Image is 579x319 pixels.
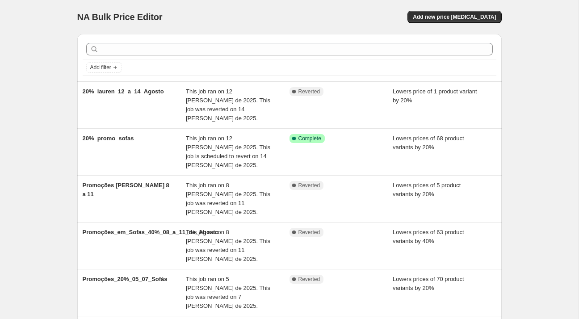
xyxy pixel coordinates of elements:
span: Add new price [MEDICAL_DATA] [413,13,496,21]
span: Lowers prices of 5 product variants by 20% [393,182,461,197]
span: Lowers price of 1 product variant by 20% [393,88,477,104]
span: 20%_lauren_12_a_14_Agosto [83,88,164,95]
span: Reverted [298,182,320,189]
span: Promoções_em_Sofas_40%_08_a_11_de_Agosto [83,229,219,235]
span: NA Bulk Price Editor [77,12,163,22]
span: Reverted [298,88,320,95]
span: This job ran on 8 [PERSON_NAME] de 2025. This job was reverted on 11 [PERSON_NAME] de 2025. [186,182,270,215]
span: Lowers prices of 70 product variants by 20% [393,276,464,291]
span: Reverted [298,229,320,236]
span: Promoções [PERSON_NAME] 8 a 11 [83,182,169,197]
span: Lowers prices of 68 product variants by 20% [393,135,464,151]
span: 20%_promo_sofas [83,135,134,142]
span: Complete [298,135,321,142]
span: This job ran on 12 [PERSON_NAME] de 2025. This job is scheduled to revert on 14 [PERSON_NAME] de ... [186,135,270,168]
span: This job ran on 12 [PERSON_NAME] de 2025. This job was reverted on 14 [PERSON_NAME] de 2025. [186,88,270,122]
span: This job ran on 5 [PERSON_NAME] de 2025. This job was reverted on 7 [PERSON_NAME] de 2025. [186,276,270,309]
span: Lowers prices of 63 product variants by 40% [393,229,464,244]
span: Add filter [90,64,111,71]
span: This job ran on 8 [PERSON_NAME] de 2025. This job was reverted on 11 [PERSON_NAME] de 2025. [186,229,270,262]
button: Add new price [MEDICAL_DATA] [407,11,501,23]
span: Promoções_20%_05_07_Sofás [83,276,168,282]
span: Reverted [298,276,320,283]
button: Add filter [86,62,122,73]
